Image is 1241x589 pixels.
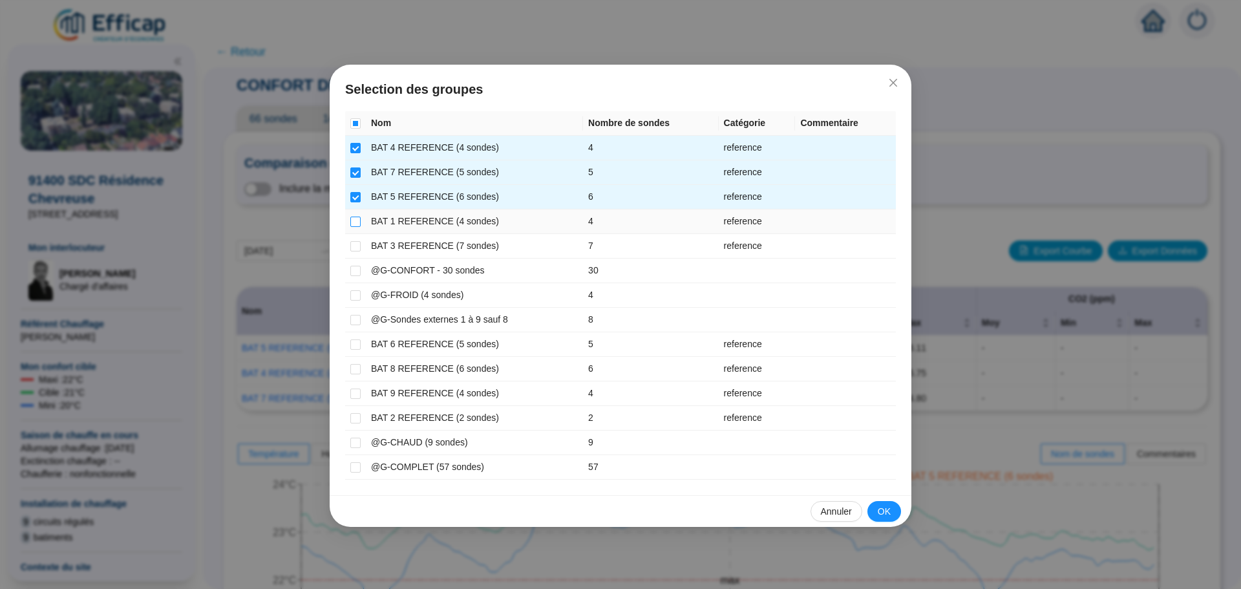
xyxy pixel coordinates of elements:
[583,431,718,455] td: 9
[719,357,796,381] td: reference
[583,259,718,283] td: 30
[583,332,718,357] td: 5
[583,209,718,234] td: 4
[883,78,904,88] span: Fermer
[345,80,896,98] span: Selection des groupes
[583,136,718,160] td: 4
[719,406,796,431] td: reference
[366,259,583,283] td: @G-CONFORT - 30 sondes
[883,72,904,93] button: Close
[366,111,583,136] th: Nom
[719,160,796,185] td: reference
[811,501,862,522] button: Annuler
[719,185,796,209] td: reference
[878,505,891,519] span: OK
[366,332,583,357] td: BAT 6 REFERENCE (5 sondes)
[795,111,896,136] th: Commentaire
[366,209,583,234] td: BAT 1 REFERENCE (4 sondes)
[366,431,583,455] td: @G-CHAUD (9 sondes)
[821,505,852,519] span: Annuler
[366,234,583,259] td: BAT 3 REFERENCE (7 sondes)
[583,455,718,480] td: 57
[366,283,583,308] td: @G-FROID (4 sondes)
[719,209,796,234] td: reference
[719,111,796,136] th: Catégorie
[366,406,583,431] td: BAT 2 REFERENCE (2 sondes)
[583,160,718,185] td: 5
[366,381,583,406] td: BAT 9 REFERENCE (4 sondes)
[366,308,583,332] td: @G-Sondes externes 1 à 9 sauf 8
[583,406,718,431] td: 2
[366,455,583,480] td: @G-COMPLET (57 sondes)
[366,185,583,209] td: BAT 5 REFERENCE (6 sondes)
[366,160,583,185] td: BAT 7 REFERENCE (5 sondes)
[366,136,583,160] td: BAT 4 REFERENCE (4 sondes)
[888,78,898,88] span: close
[719,136,796,160] td: reference
[583,283,718,308] td: 4
[583,234,718,259] td: 7
[366,357,583,381] td: BAT 8 REFERENCE (6 sondes)
[583,381,718,406] td: 4
[719,234,796,259] td: reference
[583,357,718,381] td: 6
[583,308,718,332] td: 8
[719,332,796,357] td: reference
[583,185,718,209] td: 6
[867,501,901,522] button: OK
[719,381,796,406] td: reference
[583,111,718,136] th: Nombre de sondes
